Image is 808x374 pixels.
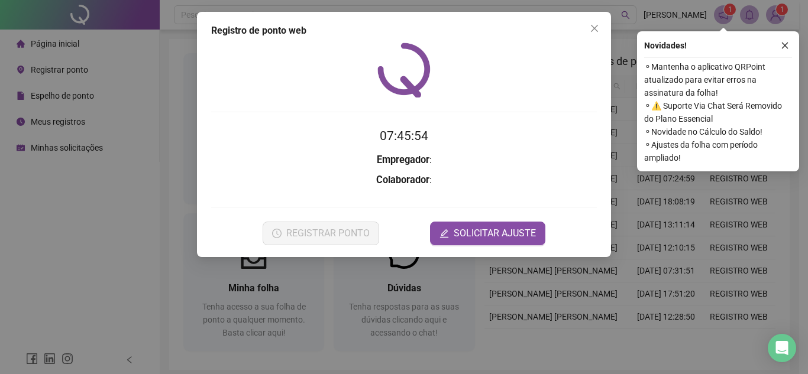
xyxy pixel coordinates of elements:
span: ⚬ Ajustes da folha com período ampliado! [644,138,792,164]
span: ⚬ Mantenha o aplicativo QRPoint atualizado para evitar erros na assinatura da folha! [644,60,792,99]
span: close [590,24,599,33]
span: ⚬ ⚠️ Suporte Via Chat Será Removido do Plano Essencial [644,99,792,125]
h3: : [211,152,597,168]
h3: : [211,173,597,188]
div: Registro de ponto web [211,24,597,38]
img: QRPoint [377,43,431,97]
strong: Colaborador [376,174,429,186]
span: ⚬ Novidade no Cálculo do Saldo! [644,125,792,138]
button: Close [585,19,604,38]
span: SOLICITAR AJUSTE [454,226,536,240]
button: REGISTRAR PONTO [263,222,379,245]
span: Novidades ! [644,39,687,52]
div: Open Intercom Messenger [768,334,796,362]
button: editSOLICITAR AJUSTE [430,222,545,245]
time: 07:45:54 [380,129,428,143]
span: close [781,41,789,50]
strong: Empregador [377,154,429,165]
span: edit [439,229,449,238]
